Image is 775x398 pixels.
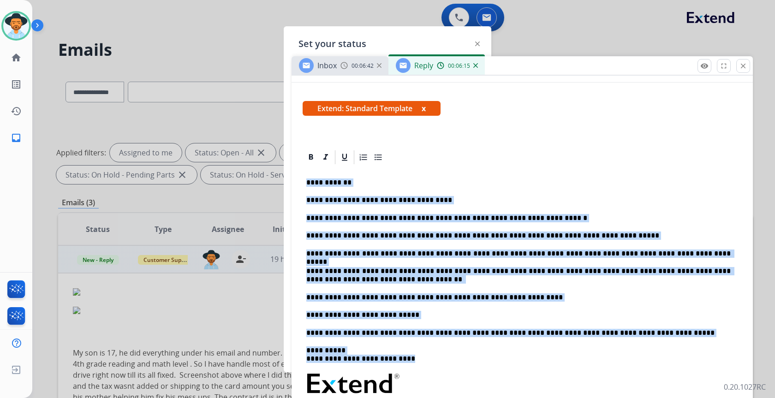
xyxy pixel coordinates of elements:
span: 00:06:15 [448,62,470,70]
span: Set your status [298,37,366,50]
span: Reply [414,60,433,71]
mat-icon: remove_red_eye [700,62,709,70]
div: Underline [338,150,352,164]
mat-icon: close [739,62,747,70]
mat-icon: history [11,106,22,117]
p: 0.20.1027RC [724,381,766,392]
img: avatar [3,13,29,39]
div: Bold [304,150,318,164]
mat-icon: home [11,52,22,63]
button: x [422,103,426,114]
span: Inbox [317,60,337,71]
div: Italic [319,150,333,164]
img: close-button [475,42,480,46]
span: Extend: Standard Template [303,101,441,116]
mat-icon: inbox [11,132,22,143]
div: Bullet List [371,150,385,164]
mat-icon: list_alt [11,79,22,90]
span: 00:06:42 [352,62,374,70]
mat-icon: fullscreen [720,62,728,70]
div: Ordered List [357,150,370,164]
